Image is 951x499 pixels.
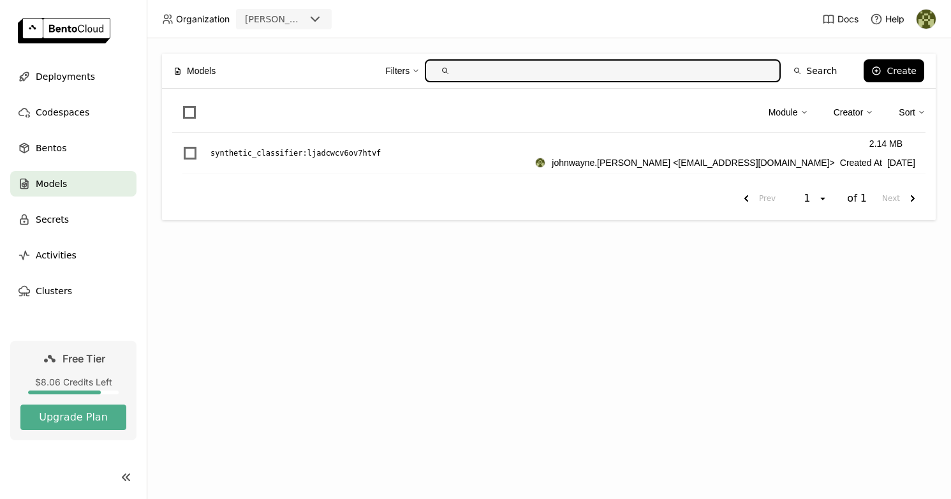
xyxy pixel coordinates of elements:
[837,13,859,25] span: Docs
[36,69,95,84] span: Deployments
[847,192,867,205] span: of 1
[536,158,545,167] img: johnwayne.jiang john
[734,187,781,210] button: previous page. current page 1 of 1
[10,64,136,89] a: Deployments
[535,156,915,170] div: Created At
[20,405,126,430] button: Upgrade Plan
[63,352,105,365] span: Free Tier
[10,242,136,268] a: Activities
[385,64,409,78] div: Filters
[769,99,808,126] div: Module
[187,64,216,78] span: Models
[885,13,904,25] span: Help
[869,137,903,151] div: 2.14 MB
[834,99,874,126] div: Creator
[18,18,110,43] img: logo
[10,207,136,232] a: Secrets
[834,105,864,119] div: Creator
[800,192,818,205] div: 1
[10,341,136,440] a: Free Tier$8.06 Credits LeftUpgrade Plan
[176,13,230,25] span: Organization
[786,59,844,82] button: Search
[10,171,136,197] a: Models
[864,59,924,82] button: Create
[552,156,834,170] span: johnwayne.[PERSON_NAME] <[EMAIL_ADDRESS][DOMAIN_NAME]>
[10,100,136,125] a: Codespaces
[36,140,66,156] span: Bentos
[822,13,859,26] a: Docs
[385,57,420,84] div: Filters
[887,156,915,170] span: [DATE]
[877,187,925,210] button: next page. current page 1 of 1
[36,283,72,299] span: Clusters
[36,248,77,263] span: Activities
[20,376,126,388] div: $8.06 Credits Left
[917,10,936,29] img: johnwayne.jiang john
[887,66,917,76] div: Create
[210,147,535,160] a: synthetic_classifier:ljadcwcv6ov7htvf
[172,133,925,174] li: List item
[245,13,305,26] div: [PERSON_NAME]
[36,105,89,120] span: Codespaces
[210,147,381,160] p: synthetic_classifier : ljadcwcv6ov7htvf
[899,105,915,119] div: Sort
[306,13,307,26] input: Selected bentoml-john.
[899,99,925,126] div: Sort
[10,135,136,161] a: Bentos
[36,212,69,227] span: Secrets
[36,176,67,191] span: Models
[870,13,904,26] div: Help
[818,193,828,204] svg: open
[769,105,798,119] div: Module
[10,278,136,304] a: Clusters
